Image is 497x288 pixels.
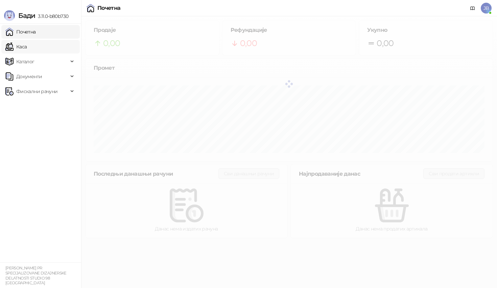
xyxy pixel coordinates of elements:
[4,10,15,21] img: Logo
[16,85,57,98] span: Фискални рачуни
[16,70,42,83] span: Документи
[481,3,492,14] span: JB
[5,40,27,53] a: Каса
[467,3,478,14] a: Документација
[5,25,36,39] a: Почетна
[18,12,35,20] span: Бади
[16,55,34,68] span: Каталог
[35,13,68,19] span: 3.11.0-b80b730
[5,266,67,285] small: [PERSON_NAME] PR SPECIJALIZOVANE DIZAJNERSKE DELATNOSTI STUDIO 98 [GEOGRAPHIC_DATA]
[97,5,121,11] div: Почетна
